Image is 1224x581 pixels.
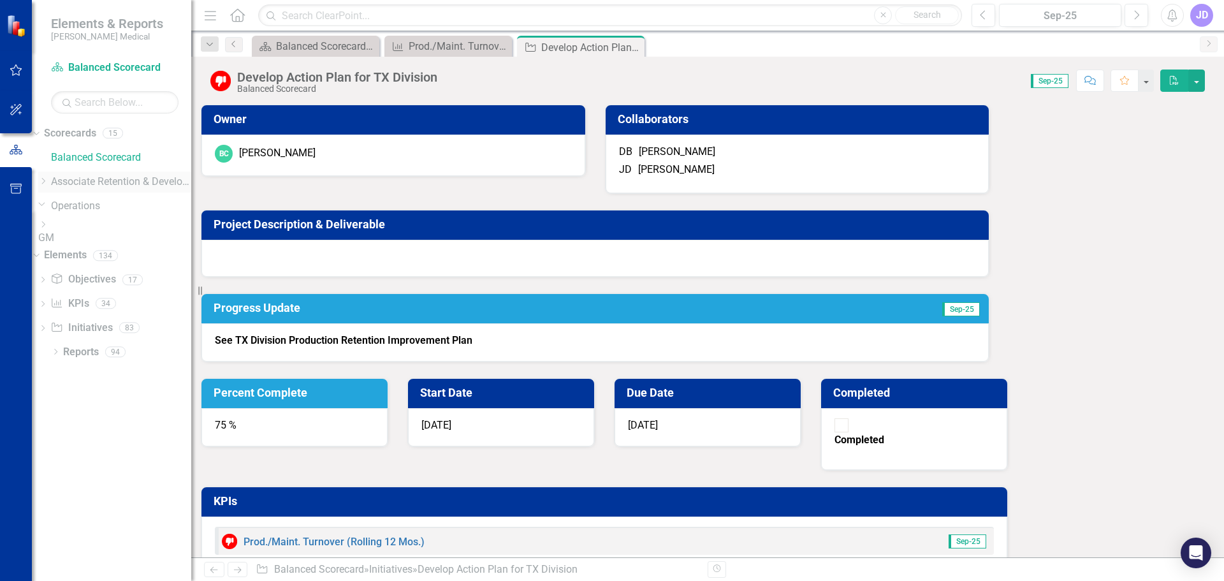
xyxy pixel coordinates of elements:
[418,563,578,575] div: Develop Action Plan for TX Division
[214,113,578,126] h3: Owner
[201,408,388,446] div: 75 %
[1031,74,1068,88] span: Sep-25
[627,386,793,399] h3: Due Date
[50,272,115,287] a: Objectives
[999,4,1121,27] button: Sep-25
[6,14,29,36] img: ClearPoint Strategy
[214,386,380,399] h3: Percent Complete
[222,534,237,549] img: Below Target
[914,10,941,20] span: Search
[639,145,715,159] div: [PERSON_NAME]
[44,248,87,263] a: Elements
[51,151,191,165] a: Balanced Scorecard
[258,4,962,27] input: Search ClearPoint...
[210,71,231,91] img: Below Target
[214,302,743,314] h3: Progress Update
[628,419,658,431] span: [DATE]
[51,199,191,214] a: Operations
[63,345,99,360] a: Reports
[1181,538,1211,568] div: Open Intercom Messenger
[619,163,632,177] div: JD
[239,146,316,161] div: [PERSON_NAME]
[638,163,715,177] div: [PERSON_NAME]
[51,91,178,114] input: Search Below...
[256,563,698,577] div: » »
[420,386,586,399] h3: Start Date
[833,386,1000,399] h3: Completed
[96,298,116,309] div: 34
[1190,4,1213,27] button: JD
[421,419,451,431] span: [DATE]
[942,302,980,316] span: Sep-25
[103,128,123,139] div: 15
[834,433,994,448] div: Completed
[369,563,412,575] a: Initiatives
[50,321,112,335] a: Initiatives
[1003,8,1117,24] div: Sep-25
[51,16,163,31] span: Elements & Reports
[51,31,163,41] small: [PERSON_NAME] Medical
[255,38,376,54] a: Balanced Scorecard Welcome Page
[105,346,126,357] div: 94
[122,274,143,285] div: 17
[237,84,437,94] div: Balanced Scorecard
[50,297,89,311] a: KPIs
[51,175,191,189] a: Associate Retention & Development
[949,534,986,548] span: Sep-25
[38,231,191,246] a: GM
[119,323,140,334] div: 83
[214,495,1000,508] h3: KPIs
[93,250,118,261] div: 134
[276,38,376,54] div: Balanced Scorecard Welcome Page
[541,40,641,55] div: Develop Action Plan for TX Division
[619,145,632,159] div: DB
[244,536,425,548] a: Prod./Maint. Turnover (Rolling 12 Mos.)
[214,218,981,231] h3: Project Description & Deliverable
[237,70,437,84] div: Develop Action Plan for TX Division
[51,61,178,75] a: Balanced Scorecard
[215,145,233,163] div: BC
[409,38,509,54] div: Prod./Maint. Turnover (Rolling 12 Mos.)
[274,563,364,575] a: Balanced Scorecard
[215,334,472,346] strong: See TX Division Production Retention Improvement Plan
[44,126,96,141] a: Scorecards
[895,6,959,24] button: Search
[618,113,982,126] h3: Collaborators
[388,38,509,54] a: Prod./Maint. Turnover (Rolling 12 Mos.)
